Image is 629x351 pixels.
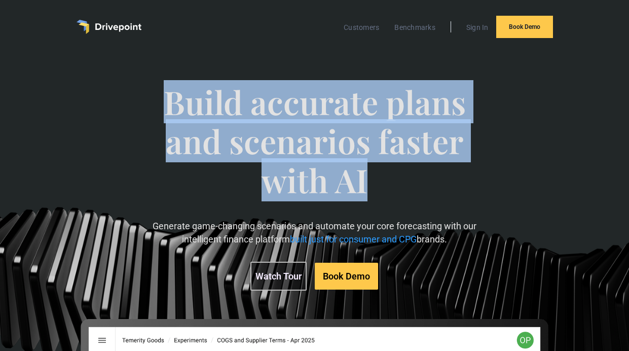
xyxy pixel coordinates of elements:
[290,234,417,244] span: built just for consumer and CPG
[138,83,491,220] span: Build accurate plans and scenarios faster with AI
[250,262,307,291] a: Watch Tour
[77,20,141,34] a: home
[315,263,378,290] a: Book Demo
[461,21,494,34] a: Sign In
[339,21,384,34] a: Customers
[138,220,491,245] p: Generate game-changing scenarios and automate your core forecasting with our intelligent finance ...
[389,21,440,34] a: Benchmarks
[496,16,553,38] a: Book Demo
